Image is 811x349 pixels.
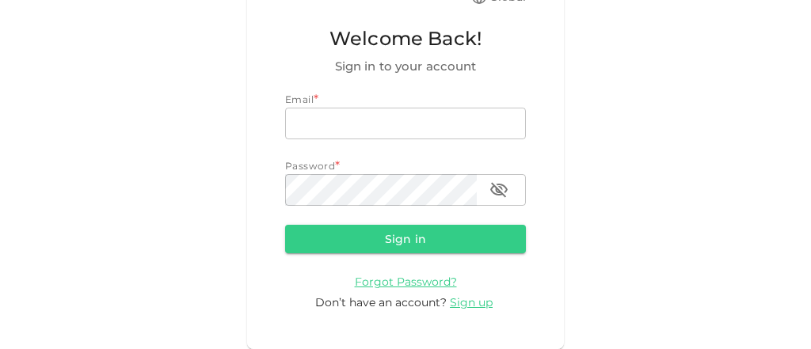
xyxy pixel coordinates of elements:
[315,295,447,309] span: Don’t have an account?
[355,274,457,289] a: Forgot Password?
[285,160,335,172] span: Password
[285,57,526,76] span: Sign in to your account
[285,174,477,206] input: password
[285,24,526,54] span: Welcome Back!
[285,93,314,105] span: Email
[450,295,493,309] span: Sign up
[355,275,457,289] span: Forgot Password?
[285,225,526,253] button: Sign in
[285,108,526,139] input: email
